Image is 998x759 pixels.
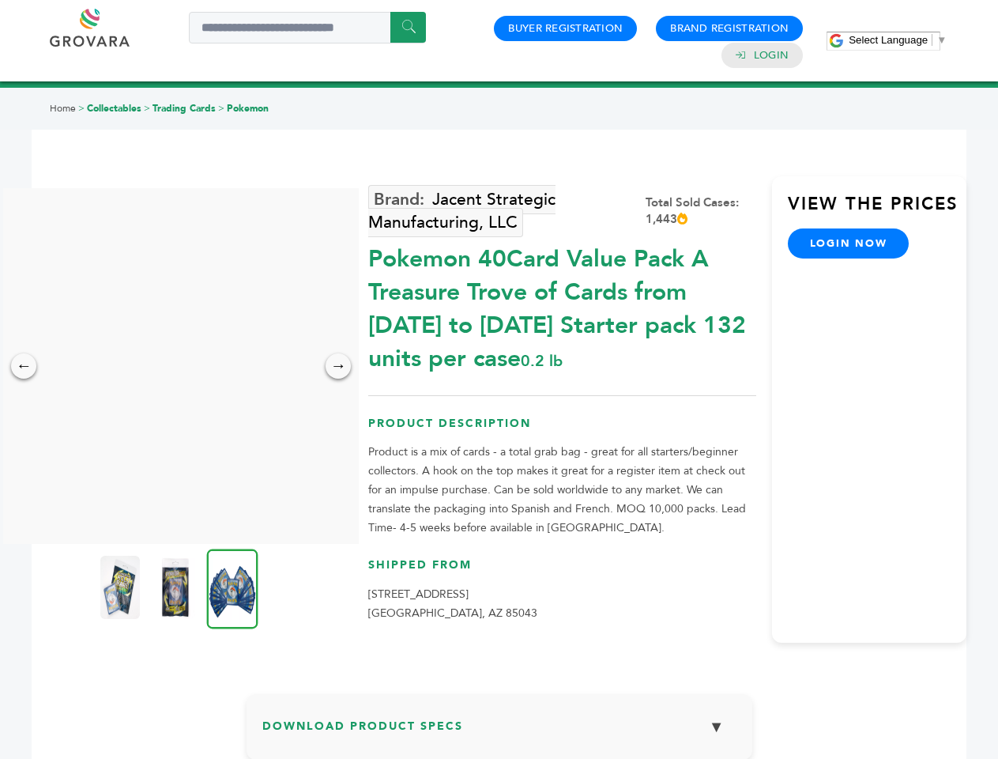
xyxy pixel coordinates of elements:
[87,102,141,115] a: Collectables
[100,556,140,619] img: Pokemon 40-Card Value Pack – A Treasure Trove of Cards from 1996 to 2024 - Starter pack! 132 unit...
[932,34,932,46] span: ​
[788,192,966,228] h3: View the Prices
[368,235,756,376] div: Pokemon 40Card Value Pack A Treasure Trove of Cards from [DATE] to [DATE] Starter pack 132 units ...
[262,710,736,756] h3: Download Product Specs
[754,48,789,62] a: Login
[368,416,756,444] h3: Product Description
[646,194,756,228] div: Total Sold Cases: 1,443
[849,34,947,46] a: Select Language​
[936,34,947,46] span: ▼
[368,185,555,237] a: Jacent Strategic Manufacturing, LLC
[368,585,756,623] p: [STREET_ADDRESS] [GEOGRAPHIC_DATA], AZ 85043
[11,353,36,379] div: ←
[227,102,269,115] a: Pokemon
[50,102,76,115] a: Home
[697,710,736,744] button: ▼
[144,102,150,115] span: >
[78,102,85,115] span: >
[508,21,623,36] a: Buyer Registration
[189,12,426,43] input: Search a product or brand...
[670,21,789,36] a: Brand Registration
[153,102,216,115] a: Trading Cards
[849,34,928,46] span: Select Language
[156,556,195,619] img: Pokemon 40-Card Value Pack – A Treasure Trove of Cards from 1996 to 2024 - Starter pack! 132 unit...
[521,350,563,372] span: 0.2 lb
[326,353,351,379] div: →
[368,443,756,538] p: Product is a mix of cards - a total grab bag - great for all starters/beginner collectors. A hook...
[368,557,756,585] h3: Shipped From
[218,102,224,115] span: >
[788,228,909,259] a: login now
[207,549,258,629] img: Pokemon 40-Card Value Pack – A Treasure Trove of Cards from 1996 to 2024 - Starter pack! 132 unit...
